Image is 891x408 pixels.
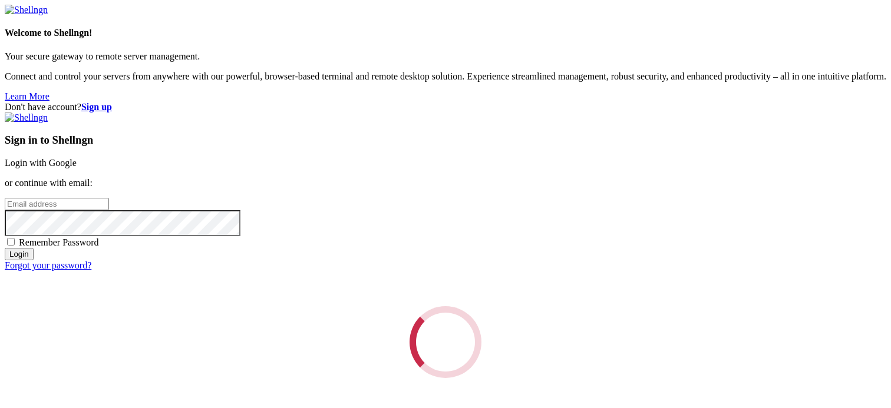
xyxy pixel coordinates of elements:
[7,238,15,246] input: Remember Password
[5,28,886,38] h4: Welcome to Shellngn!
[5,134,886,147] h3: Sign in to Shellngn
[5,91,49,101] a: Learn More
[410,306,481,378] div: Loading...
[5,158,77,168] a: Login with Google
[5,71,886,82] p: Connect and control your servers from anywhere with our powerful, browser-based terminal and remo...
[5,260,91,270] a: Forgot your password?
[5,51,886,62] p: Your secure gateway to remote server management.
[5,248,34,260] input: Login
[19,237,99,247] span: Remember Password
[5,5,48,15] img: Shellngn
[5,102,886,112] div: Don't have account?
[5,198,109,210] input: Email address
[5,112,48,123] img: Shellngn
[81,102,112,112] a: Sign up
[5,178,886,188] p: or continue with email:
